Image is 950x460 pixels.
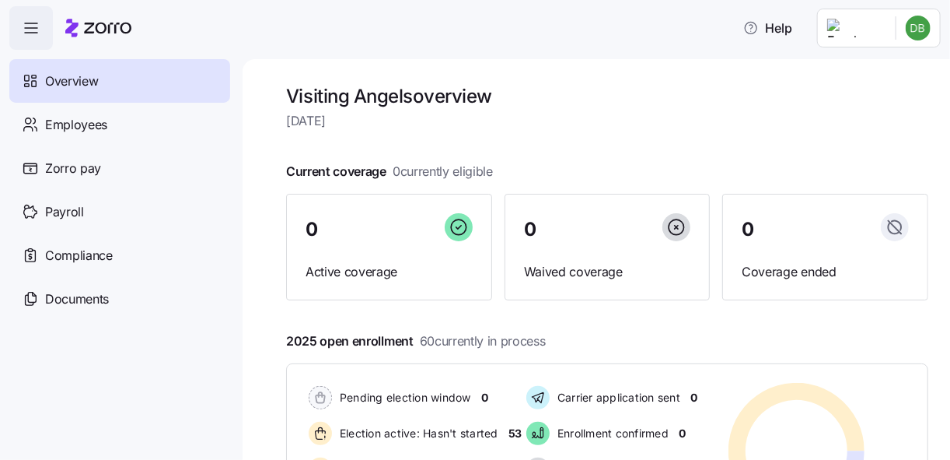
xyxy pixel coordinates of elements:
[524,220,536,239] span: 0
[9,59,230,103] a: Overview
[420,332,546,351] span: 60 currently in process
[9,146,230,190] a: Zorro pay
[524,262,691,282] span: Waived coverage
[742,220,754,239] span: 0
[286,332,546,351] span: 2025 open enrollment
[553,390,680,406] span: Carrier application sent
[45,72,98,91] span: Overview
[679,426,686,441] span: 0
[906,16,931,40] img: b6ec8881b913410daddf0131528f1070
[9,190,230,234] a: Payroll
[286,111,928,131] span: [DATE]
[45,115,107,135] span: Employees
[45,290,109,309] span: Documents
[690,390,697,406] span: 0
[731,12,805,44] button: Help
[9,277,230,321] a: Documents
[9,103,230,146] a: Employees
[742,262,909,282] span: Coverage ended
[827,19,883,37] img: Employer logo
[45,202,84,222] span: Payroll
[306,262,473,282] span: Active coverage
[45,246,113,265] span: Compliance
[393,162,493,181] span: 0 currently eligible
[743,19,792,37] span: Help
[553,426,669,441] span: Enrollment confirmed
[286,84,928,108] h1: Visiting Angels overview
[481,390,488,406] span: 0
[335,390,471,406] span: Pending election window
[306,220,318,239] span: 0
[286,162,493,181] span: Current coverage
[335,426,498,441] span: Election active: Hasn't started
[9,234,230,277] a: Compliance
[45,159,101,178] span: Zorro pay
